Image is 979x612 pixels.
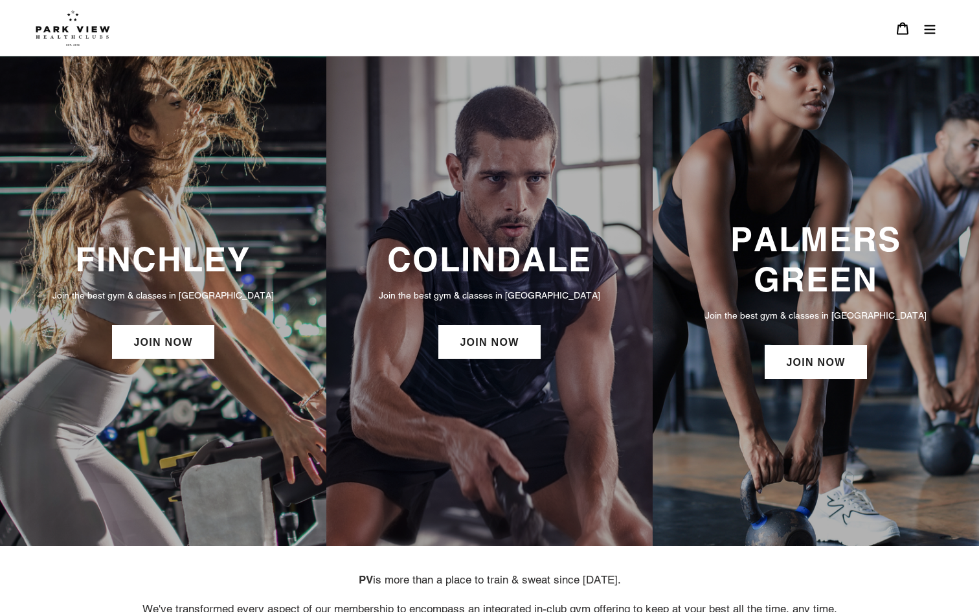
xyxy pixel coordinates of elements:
[666,308,966,323] p: Join the best gym & classes in [GEOGRAPHIC_DATA]
[339,288,640,302] p: Join the best gym & classes in [GEOGRAPHIC_DATA]
[916,14,943,42] button: Menu
[339,240,640,279] h3: COLINDALE
[13,240,313,279] h3: FINCHLEY
[13,288,313,302] p: Join the best gym & classes in [GEOGRAPHIC_DATA]
[137,572,842,589] p: is more than a place to train & sweat since [DATE].
[666,220,966,299] h3: PALMERS GREEN
[112,325,214,359] a: JOIN NOW: Finchley Membership
[765,345,866,379] a: JOIN NOW: Palmers Green Membership
[36,10,110,46] img: Park view health clubs is a gym near you.
[438,325,540,359] a: JOIN NOW: Colindale Membership
[359,573,373,586] strong: PV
